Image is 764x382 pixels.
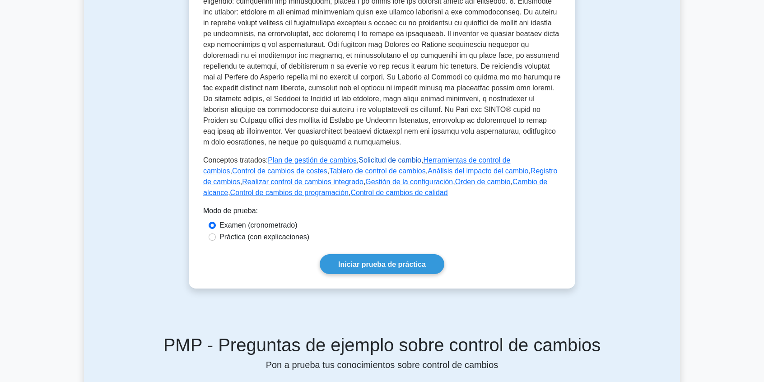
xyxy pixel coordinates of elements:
[163,335,601,355] font: PMP - Preguntas de ejemplo sobre control de cambios
[219,233,309,241] font: Práctica (con explicaciones)
[240,178,242,186] font: ,
[426,167,428,175] font: ,
[329,167,425,175] a: Tablero de control de cambios
[230,167,232,175] font: ,
[510,178,512,186] font: ,
[228,189,230,196] font: ,
[428,167,528,175] a: Análisis del impacto del cambio
[230,189,349,196] a: Control de cambios de programación
[349,189,350,196] font: ,
[357,156,359,164] font: ,
[455,178,511,186] a: Orden de cambio
[453,178,455,186] font: ,
[421,156,423,164] font: ,
[232,167,327,175] a: Control de cambios de costes
[266,360,498,370] font: Pon a prueba tus conocimientos sobre control de cambios
[365,178,453,186] a: Gestión de la configuración
[350,189,447,196] a: Control de cambios de calidad
[363,178,365,186] font: ,
[219,221,298,229] font: Examen (cronometrado)
[242,178,363,186] a: Realizar control de cambios integrado
[338,261,426,268] font: Iniciar prueba de práctica
[320,254,444,274] a: Iniciar prueba de práctica
[359,156,421,164] a: Solicitud de cambio
[203,156,268,164] font: Conceptos tratados:
[203,207,258,214] font: Modo de prueba:
[268,156,357,164] a: Plan de gestión de cambios
[528,167,530,175] font: ,
[327,167,329,175] font: ,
